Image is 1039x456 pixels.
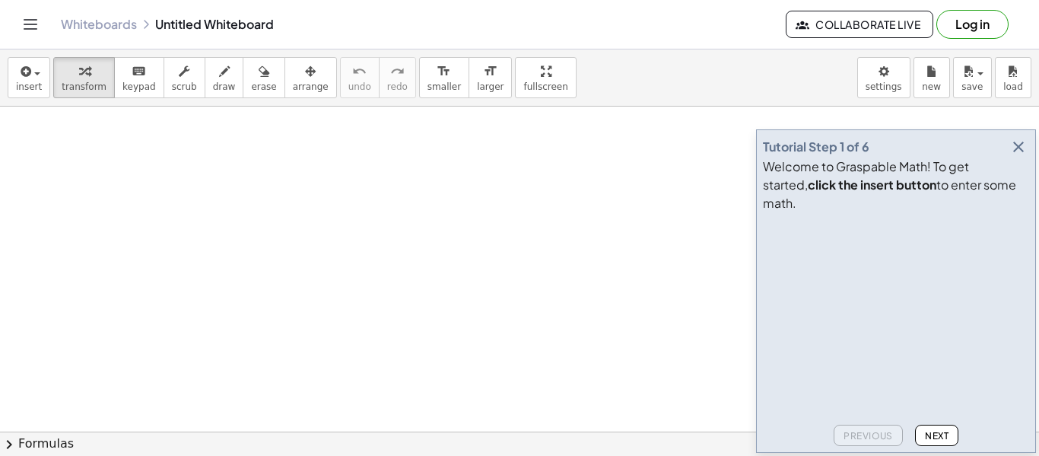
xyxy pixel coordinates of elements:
[808,177,936,193] b: click the insert button
[122,81,156,92] span: keypad
[469,57,512,98] button: format_sizelarger
[477,81,504,92] span: larger
[437,62,451,81] i: format_size
[352,62,367,81] i: undo
[251,81,276,92] span: erase
[922,81,941,92] span: new
[340,57,380,98] button: undoundo
[763,138,869,156] div: Tutorial Step 1 of 6
[114,57,164,98] button: keyboardkeypad
[293,81,329,92] span: arrange
[8,57,50,98] button: insert
[53,57,115,98] button: transform
[786,11,933,38] button: Collaborate Live
[857,57,910,98] button: settings
[284,57,337,98] button: arrange
[379,57,416,98] button: redoredo
[16,81,42,92] span: insert
[164,57,205,98] button: scrub
[799,18,920,31] span: Collaborate Live
[523,81,567,92] span: fullscreen
[427,81,461,92] span: smaller
[915,425,958,446] button: Next
[763,158,1029,212] div: Welcome to Graspable Math! To get started, to enter some math.
[925,430,948,442] span: Next
[390,62,405,81] i: redo
[1003,81,1023,92] span: load
[866,81,902,92] span: settings
[61,17,137,32] a: Whiteboards
[172,81,197,92] span: scrub
[483,62,497,81] i: format_size
[205,57,244,98] button: draw
[995,57,1031,98] button: load
[419,57,469,98] button: format_sizesmaller
[62,81,106,92] span: transform
[132,62,146,81] i: keyboard
[213,81,236,92] span: draw
[515,57,576,98] button: fullscreen
[243,57,284,98] button: erase
[961,81,983,92] span: save
[936,10,1009,39] button: Log in
[348,81,371,92] span: undo
[18,12,43,37] button: Toggle navigation
[913,57,950,98] button: new
[387,81,408,92] span: redo
[953,57,992,98] button: save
